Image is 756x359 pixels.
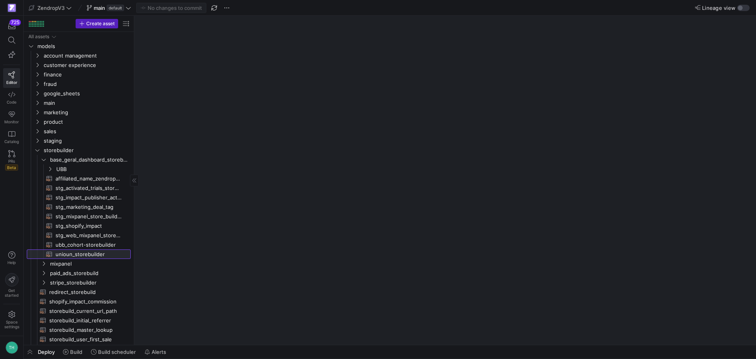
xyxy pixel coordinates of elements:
[27,287,131,297] a: redirect_storebuild​​​​​​​​​​
[44,70,130,79] span: finance
[56,212,122,221] span: stg_mixpanel_store_builder_events​​​​​​​​​​
[7,100,17,104] span: Code
[44,127,130,136] span: sales
[3,147,20,174] a: PRsBeta
[27,126,131,136] div: Press SPACE to select this row.
[8,4,16,12] img: https://storage.googleapis.com/y42-prod-data-exchange/images/qZXOSqkTtPuVcXVzF40oUlM07HVTwZXfPK0U...
[70,349,82,355] span: Build
[3,1,20,15] a: https://storage.googleapis.com/y42-prod-data-exchange/images/qZXOSqkTtPuVcXVzF40oUlM07HVTwZXfPK0U...
[50,155,130,164] span: base_geral_dashboard_storebuild
[27,136,131,145] div: Press SPACE to select this row.
[37,42,130,51] span: models
[27,212,131,221] a: stg_mixpanel_store_builder_events​​​​​​​​​​
[50,259,130,268] span: mixpanel
[9,19,21,26] div: 725
[27,202,131,212] div: Press SPACE to select this row.
[3,248,20,268] button: Help
[76,19,118,28] button: Create asset
[6,80,17,85] span: Editor
[27,287,131,297] div: Press SPACE to select this row.
[85,3,133,13] button: maindefault
[27,231,131,240] div: Press SPACE to select this row.
[38,349,55,355] span: Deploy
[27,41,131,51] div: Press SPACE to select this row.
[44,61,130,70] span: customer experience
[50,269,130,278] span: paid_ads_storebuild
[27,89,131,98] div: Press SPACE to select this row.
[56,174,122,183] span: affiliated_name_zendrop_mixpanel​​​​​​​​​​
[27,98,131,108] div: Press SPACE to select this row.
[56,203,122,212] span: stg_marketing_deal_tag​​​​​​​​​​
[27,335,131,344] div: Press SPACE to select this row.
[44,108,130,117] span: marketing
[3,127,20,147] a: Catalog
[152,349,166,355] span: Alerts
[702,5,736,11] span: Lineage view
[8,159,15,164] span: PRs
[27,297,131,306] a: shopify_impact_commission​​​​​​​​​​
[44,99,130,108] span: main
[27,240,131,249] div: Press SPACE to select this row.
[27,268,131,278] div: Press SPACE to select this row.
[27,306,131,316] a: storebuild_current_url_path​​​​​​​​​​
[27,183,131,193] div: Press SPACE to select this row.
[3,270,20,301] button: Getstarted
[49,307,122,316] span: storebuild_current_url_path​​​​​​​​​​
[4,139,19,144] span: Catalog
[27,117,131,126] div: Press SPACE to select this row.
[50,278,130,287] span: stripe_storebuilder
[27,79,131,89] div: Press SPACE to select this row.
[27,70,131,79] div: Press SPACE to select this row.
[27,240,131,249] a: ubb_cohort-storebuilder​​​​​​​​​​
[27,108,131,117] div: Press SPACE to select this row.
[6,341,18,354] div: TH
[27,335,131,344] a: storebuild_user_first_sale​​​​​​​​​​
[59,345,86,359] button: Build
[44,89,130,98] span: google_sheets
[27,221,131,231] a: stg_shopify_impact​​​​​​​​​​
[37,5,65,11] span: ZendropV3
[3,307,20,333] a: Spacesettings
[4,320,19,329] span: Space settings
[3,339,20,356] button: TH
[27,145,131,155] div: Press SPACE to select this row.
[27,325,131,335] div: Press SPACE to select this row.
[56,250,122,259] span: unioun_storebuilder​​​​​​​​​​
[27,325,131,335] a: storebuild_master_lookup​​​​​​​​​​
[27,316,131,325] a: storebuild_initial_referrer​​​​​​​​​​
[27,212,131,221] div: Press SPACE to select this row.
[98,349,136,355] span: Build scheduler
[27,3,74,13] button: ZendropV3
[3,19,20,33] button: 725
[27,60,131,70] div: Press SPACE to select this row.
[27,193,131,202] a: stg_impact_publisher_action_listing​​​​​​​​​​
[27,278,131,287] div: Press SPACE to select this row.
[27,259,131,268] div: Press SPACE to select this row.
[27,202,131,212] a: stg_marketing_deal_tag​​​​​​​​​​
[56,221,122,231] span: stg_shopify_impact​​​​​​​​​​
[44,117,130,126] span: product
[87,345,139,359] button: Build scheduler
[5,288,19,298] span: Get started
[56,240,122,249] span: ubb_cohort-storebuilder​​​​​​​​​​
[94,5,105,11] span: main
[4,119,19,124] span: Monitor
[27,297,131,306] div: Press SPACE to select this row.
[56,184,122,193] span: stg_activated_trials_storebuilder​​​​​​​​​​
[107,5,124,11] span: default
[56,193,122,202] span: stg_impact_publisher_action_listing​​​​​​​​​​
[27,51,131,60] div: Press SPACE to select this row.
[3,88,20,108] a: Code
[49,288,122,297] span: redirect_storebuild​​​​​​​​​​
[5,164,18,171] span: Beta
[44,146,130,155] span: storebuilder
[27,183,131,193] a: stg_activated_trials_storebuilder​​​​​​​​​​
[49,335,122,344] span: storebuild_user_first_sale​​​​​​​​​​
[27,193,131,202] div: Press SPACE to select this row.
[86,21,115,26] span: Create asset
[28,34,49,39] div: All assets
[27,164,131,174] div: Press SPACE to select this row.
[27,221,131,231] div: Press SPACE to select this row.
[56,231,122,240] span: stg_web_mixpanel_store_builder_events​​​​​​​​​​
[27,231,131,240] a: stg_web_mixpanel_store_builder_events​​​​​​​​​​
